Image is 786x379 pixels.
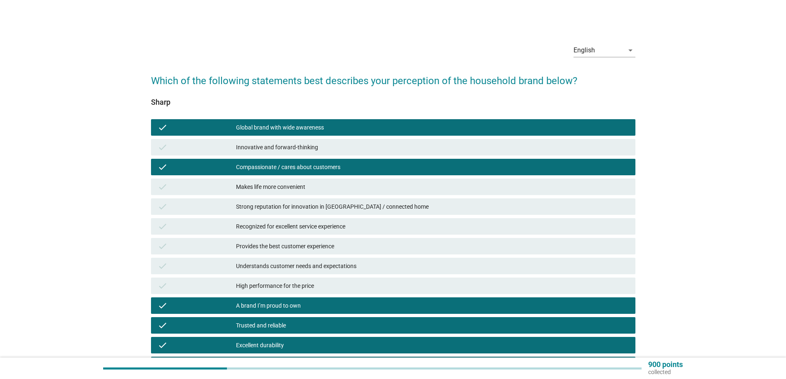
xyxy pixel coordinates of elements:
[151,65,635,88] h2: Which of the following statements best describes your perception of the household brand below?
[236,261,629,271] div: Understands customer needs and expectations
[158,142,168,152] i: check
[236,221,629,231] div: Recognized for excellent service experience
[574,47,595,54] div: English
[151,97,635,108] div: Sharp
[236,182,629,192] div: Makes life more convenient
[158,281,168,291] i: check
[648,361,683,368] p: 900 points
[158,122,168,132] i: check
[158,301,168,311] i: check
[236,202,629,212] div: Strong reputation for innovation in [GEOGRAPHIC_DATA] / connected home
[236,241,629,251] div: Provides the best customer experience
[236,320,629,330] div: Trusted and reliable
[158,241,168,251] i: check
[158,261,168,271] i: check
[158,320,168,330] i: check
[158,340,168,350] i: check
[236,301,629,311] div: A brand I’m proud to own
[158,182,168,192] i: check
[236,162,629,172] div: Compassionate / cares about customers
[236,340,629,350] div: Excellent durability
[236,281,629,291] div: High performance for the price
[236,142,629,152] div: Innovative and forward-thinking
[158,162,168,172] i: check
[158,202,168,212] i: check
[648,368,683,376] p: collected
[625,45,635,55] i: arrow_drop_down
[158,221,168,231] i: check
[236,122,629,132] div: Global brand with wide awareness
